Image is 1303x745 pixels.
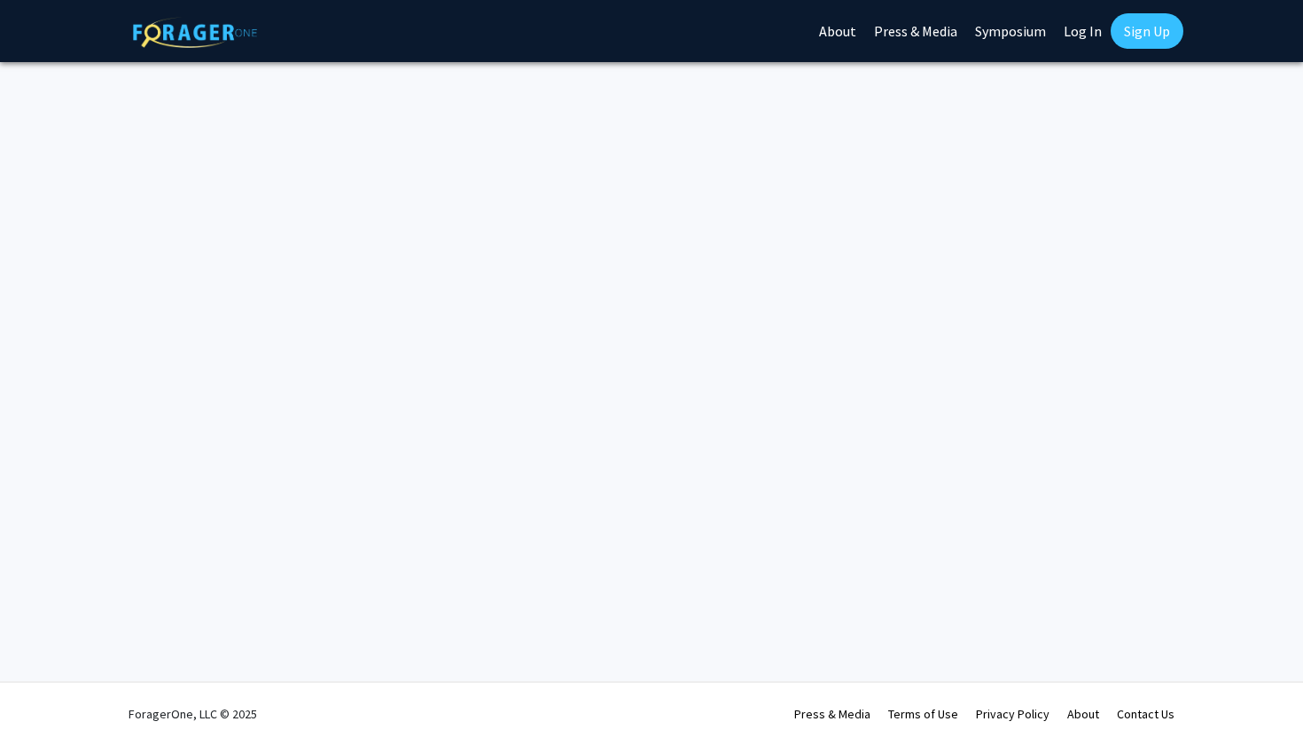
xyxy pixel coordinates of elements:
img: ForagerOne Logo [133,17,257,48]
a: Sign Up [1111,13,1183,49]
a: About [1067,706,1099,722]
a: Terms of Use [888,706,958,722]
a: Contact Us [1117,706,1174,722]
a: Press & Media [794,706,870,722]
div: ForagerOne, LLC © 2025 [129,683,257,745]
a: Privacy Policy [976,706,1049,722]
